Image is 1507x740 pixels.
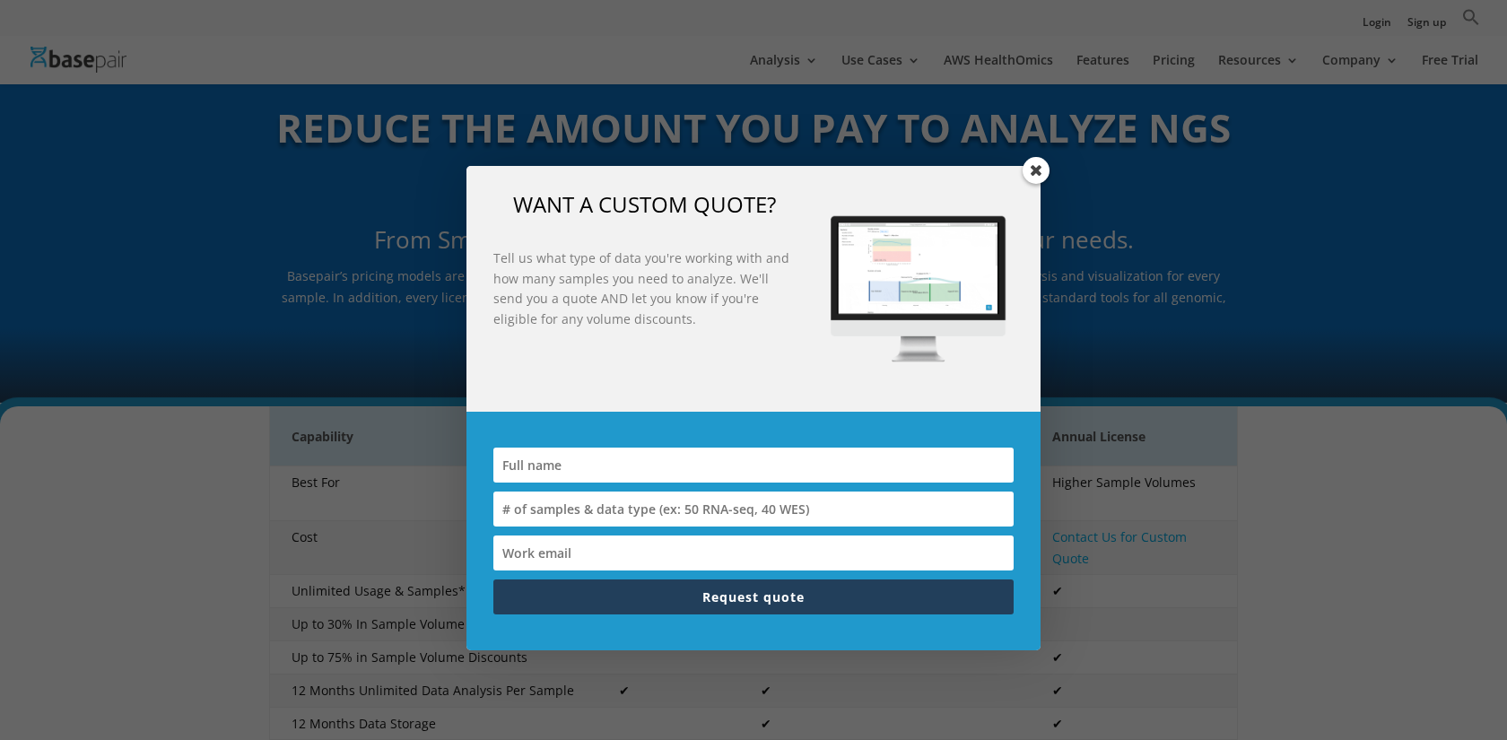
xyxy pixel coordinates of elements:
[493,249,789,326] strong: Tell us what type of data you're working with and how many samples you need to analyze. We'll sen...
[493,535,1014,570] input: Work email
[493,492,1014,527] input: # of samples & data type (ex: 50 RNA-seq, 40 WES)
[493,448,1014,483] input: Full name
[513,189,776,219] span: WANT A CUSTOM QUOTE?
[493,579,1014,614] button: Request quote
[702,588,805,605] span: Request quote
